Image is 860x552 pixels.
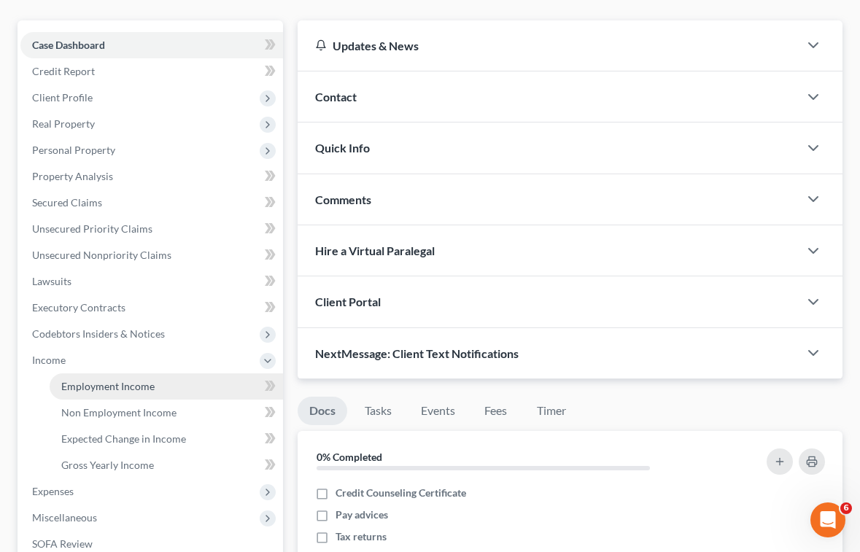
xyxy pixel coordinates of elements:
[315,295,381,308] span: Client Portal
[315,90,357,104] span: Contact
[32,39,105,51] span: Case Dashboard
[32,511,97,524] span: Miscellaneous
[32,301,125,314] span: Executory Contracts
[20,58,283,85] a: Credit Report
[32,485,74,497] span: Expenses
[61,432,186,445] span: Expected Change in Income
[336,486,466,500] span: Credit Counseling Certificate
[32,222,152,235] span: Unsecured Priority Claims
[336,529,387,544] span: Tax returns
[336,508,388,522] span: Pay advices
[32,537,93,550] span: SOFA Review
[315,244,435,257] span: Hire a Virtual Paralegal
[32,170,113,182] span: Property Analysis
[50,373,283,400] a: Employment Income
[20,268,283,295] a: Lawsuits
[32,327,165,340] span: Codebtors Insiders & Notices
[20,190,283,216] a: Secured Claims
[20,295,283,321] a: Executory Contracts
[32,117,95,130] span: Real Property
[317,451,382,463] strong: 0% Completed
[61,380,155,392] span: Employment Income
[20,163,283,190] a: Property Analysis
[50,452,283,478] a: Gross Yearly Income
[409,397,467,425] a: Events
[20,242,283,268] a: Unsecured Nonpriority Claims
[315,346,519,360] span: NextMessage: Client Text Notifications
[810,502,845,537] iframe: Intercom live chat
[315,141,370,155] span: Quick Info
[32,249,171,261] span: Unsecured Nonpriority Claims
[61,459,154,471] span: Gross Yearly Income
[32,91,93,104] span: Client Profile
[20,32,283,58] a: Case Dashboard
[32,196,102,209] span: Secured Claims
[525,397,578,425] a: Timer
[298,397,347,425] a: Docs
[32,275,71,287] span: Lawsuits
[315,38,781,53] div: Updates & News
[32,65,95,77] span: Credit Report
[20,216,283,242] a: Unsecured Priority Claims
[315,193,371,206] span: Comments
[50,400,283,426] a: Non Employment Income
[840,502,852,514] span: 6
[353,397,403,425] a: Tasks
[61,406,177,419] span: Non Employment Income
[50,426,283,452] a: Expected Change in Income
[32,144,115,156] span: Personal Property
[473,397,519,425] a: Fees
[32,354,66,366] span: Income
